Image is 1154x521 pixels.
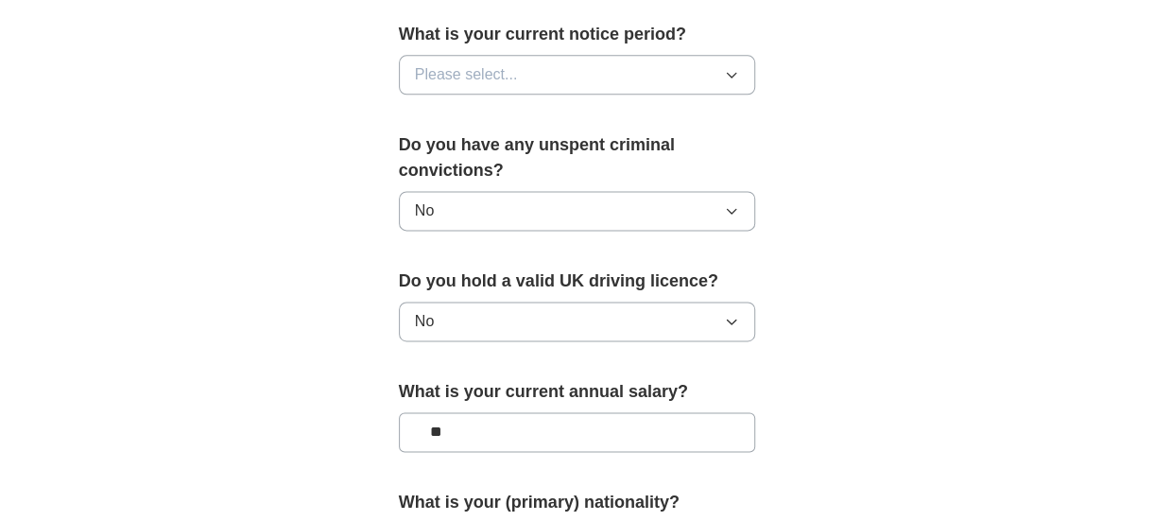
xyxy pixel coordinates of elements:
[415,200,434,222] span: No
[399,132,756,183] label: Do you have any unspent criminal convictions?
[415,63,518,86] span: Please select...
[415,310,434,333] span: No
[399,269,756,294] label: Do you hold a valid UK driving licence?
[399,55,756,95] button: Please select...
[399,302,756,341] button: No
[399,490,756,515] label: What is your (primary) nationality?
[399,191,756,231] button: No
[399,379,756,405] label: What is your current annual salary?
[399,22,756,47] label: What is your current notice period?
